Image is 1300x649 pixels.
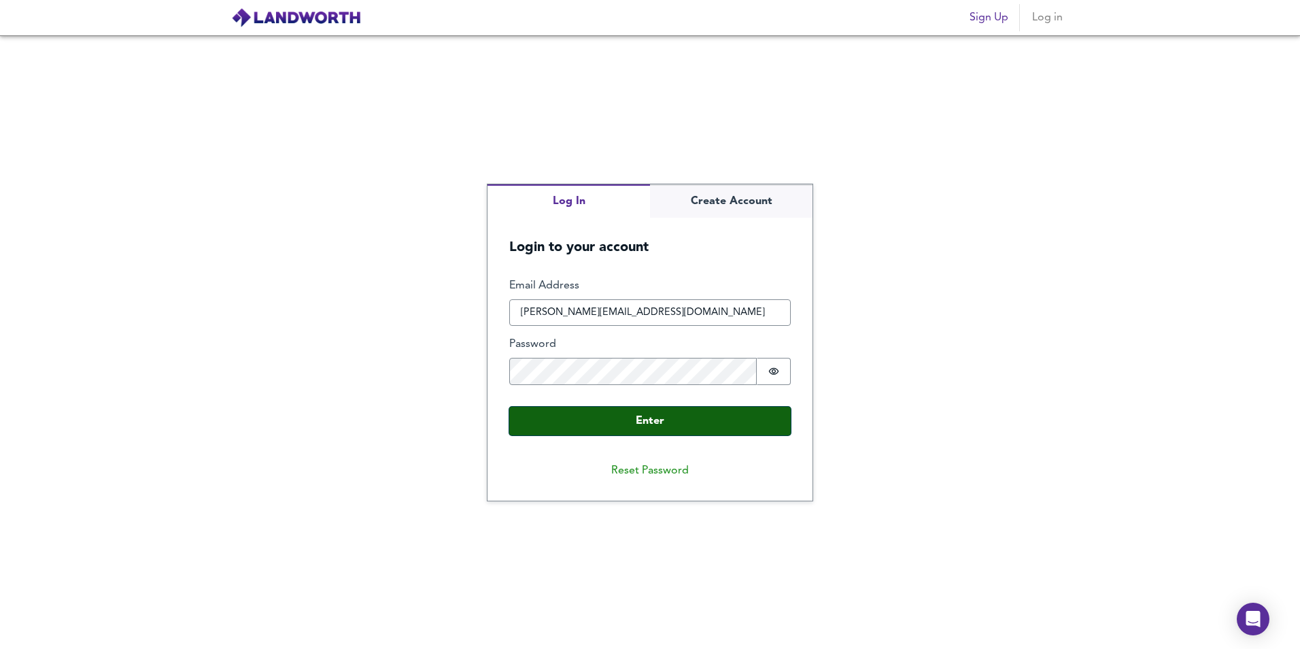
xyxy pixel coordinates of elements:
button: Sign Up [964,4,1014,31]
input: e.g. joe@bloggs.com [509,299,791,327]
img: logo [231,7,361,28]
button: Log In [487,184,650,218]
span: Sign Up [970,8,1008,27]
button: Log in [1025,4,1069,31]
button: Create Account [650,184,812,218]
button: Show password [757,358,791,385]
button: Reset Password [600,457,700,484]
h5: Login to your account [487,218,812,256]
div: Open Intercom Messenger [1237,603,1269,635]
label: Email Address [509,278,791,294]
button: Enter [509,407,791,435]
span: Log in [1031,8,1063,27]
label: Password [509,337,791,352]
